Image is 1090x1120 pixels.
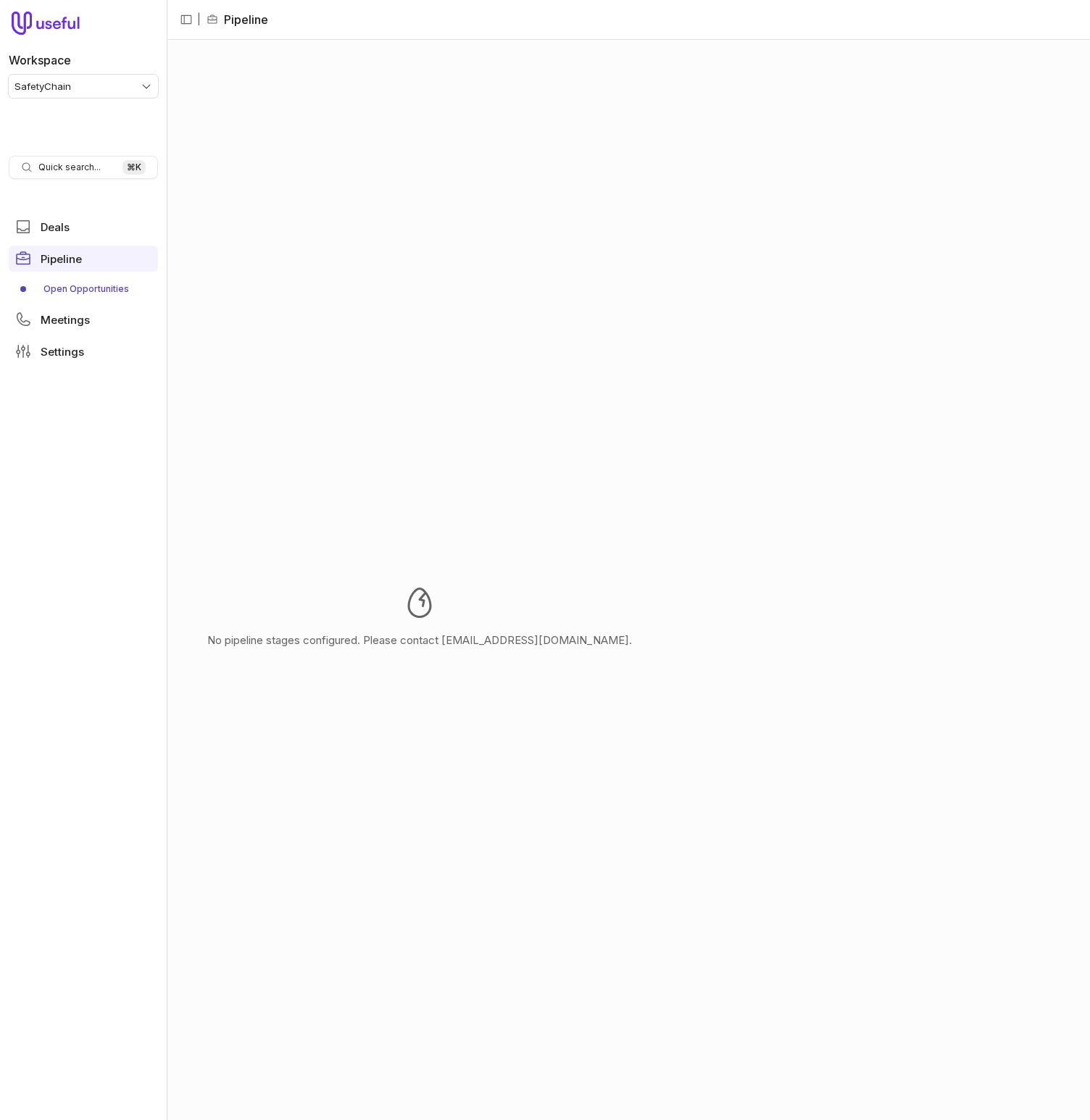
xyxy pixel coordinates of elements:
a: Pipeline [9,246,158,272]
a: Open Opportunities [9,277,158,301]
span: Quick search... [38,162,101,173]
kbd: ⌘ K [122,160,146,175]
button: Collapse sidebar [175,9,197,30]
span: Settings [41,346,84,357]
div: Pipeline submenu [9,277,158,301]
span: Meetings [41,314,90,325]
a: Meetings [9,306,158,333]
a: Settings [9,338,158,364]
label: Workspace [9,51,71,69]
span: Pipeline [41,254,82,264]
span: | [197,11,201,28]
a: Deals [9,214,158,240]
p: No pipeline stages configured. Please contact [EMAIL_ADDRESS][DOMAIN_NAME]. [207,632,632,649]
li: Pipeline [207,11,268,28]
span: Deals [41,222,70,233]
